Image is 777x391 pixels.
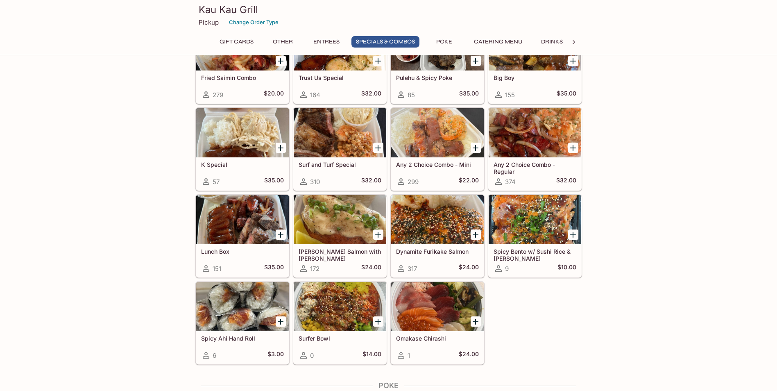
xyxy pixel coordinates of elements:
h5: $35.00 [557,90,576,100]
span: 299 [408,178,419,186]
a: K Special57$35.00 [196,108,289,191]
button: Add Surfer Bowl [373,316,383,327]
h5: Any 2 Choice Combo - Mini [396,161,479,168]
span: 310 [310,178,320,186]
button: Catering Menu [469,36,527,48]
div: Spicy Bento w/ Sushi Rice & Nori [489,195,581,244]
h5: Trust Us Special [299,74,381,81]
button: Add Surf and Turf Special [373,143,383,153]
div: Dynamite Furikake Salmon [391,195,484,244]
h5: $3.00 [267,350,284,360]
button: Add Big Boy [568,56,578,66]
button: Add Spicy Ahi Hand Roll [276,316,286,327]
div: Fried Saimin Combo [196,21,289,70]
button: Add K Special [276,143,286,153]
h5: K Special [201,161,284,168]
button: Other [265,36,301,48]
h5: Fried Saimin Combo [201,74,284,81]
h5: $24.00 [361,264,381,273]
div: Surfer Bowl [294,282,386,331]
span: 9 [505,265,509,273]
div: Ora King Salmon with Aburi Garlic Mayo [294,195,386,244]
h5: $32.00 [361,177,381,186]
button: Add Omakase Chirashi [471,316,481,327]
a: Any 2 Choice Combo - Mini299$22.00 [391,108,484,191]
button: Gift Cards [215,36,258,48]
a: Spicy Bento w/ Sushi Rice & [PERSON_NAME]9$10.00 [488,195,582,277]
h5: $32.00 [556,177,576,186]
a: Dynamite Furikake Salmon317$24.00 [391,195,484,277]
button: Specials & Combos [351,36,419,48]
h5: $10.00 [557,264,576,273]
button: Change Order Type [225,16,282,29]
div: Pulehu & Spicy Poke [391,21,484,70]
h5: Big Boy [494,74,576,81]
h5: $24.00 [459,264,479,273]
span: 164 [310,91,320,99]
span: 279 [213,91,223,99]
a: Big Boy155$35.00 [488,21,582,104]
span: 374 [505,178,516,186]
button: Add Fried Saimin Combo [276,56,286,66]
div: Spicy Ahi Hand Roll [196,282,289,331]
a: Trust Us Special164$32.00 [293,21,387,104]
h5: Any 2 Choice Combo - Regular [494,161,576,175]
div: Any 2 Choice Combo - Regular [489,108,581,157]
h5: $35.00 [264,177,284,186]
button: Add Trust Us Special [373,56,383,66]
h5: [PERSON_NAME] Salmon with [PERSON_NAME] [299,248,381,261]
h5: Spicy Ahi Hand Roll [201,335,284,342]
h3: Kau Kau Grill [199,3,579,16]
button: Add Spicy Bento w/ Sushi Rice & Nori [568,230,578,240]
h5: $14.00 [362,350,381,360]
span: 155 [505,91,515,99]
p: Pickup [199,18,219,26]
h5: $35.00 [459,90,479,100]
span: 317 [408,265,417,273]
h5: $22.00 [459,177,479,186]
button: Add Dynamite Furikake Salmon [471,230,481,240]
button: Add Any 2 Choice Combo - Regular [568,143,578,153]
button: Add Ora King Salmon with Aburi Garlic Mayo [373,230,383,240]
h5: Surfer Bowl [299,335,381,342]
span: 172 [310,265,319,273]
button: Drinks [534,36,571,48]
div: Trust Us Special [294,21,386,70]
h5: Lunch Box [201,248,284,255]
h5: Pulehu & Spicy Poke [396,74,479,81]
a: Surf and Turf Special310$32.00 [293,108,387,191]
h5: Spicy Bento w/ Sushi Rice & [PERSON_NAME] [494,248,576,261]
h5: $35.00 [264,264,284,273]
button: Entrees [308,36,345,48]
a: Lunch Box151$35.00 [196,195,289,277]
div: Lunch Box [196,195,289,244]
button: Add Lunch Box [276,230,286,240]
a: Surfer Bowl0$14.00 [293,282,387,364]
div: Big Boy [489,21,581,70]
a: Pulehu & Spicy Poke85$35.00 [391,21,484,104]
span: 85 [408,91,415,99]
a: Fried Saimin Combo279$20.00 [196,21,289,104]
span: 151 [213,265,221,273]
div: K Special [196,108,289,157]
h4: Poke [195,381,582,390]
span: 0 [310,352,314,359]
div: Surf and Turf Special [294,108,386,157]
div: Any 2 Choice Combo - Mini [391,108,484,157]
div: Omakase Chirashi [391,282,484,331]
button: Poke [426,36,463,48]
h5: $24.00 [459,350,479,360]
h5: Omakase Chirashi [396,335,479,342]
span: 6 [213,352,216,359]
span: 1 [408,352,410,359]
h5: Dynamite Furikake Salmon [396,248,479,255]
a: Spicy Ahi Hand Roll6$3.00 [196,282,289,364]
h5: $32.00 [361,90,381,100]
button: Add Pulehu & Spicy Poke [471,56,481,66]
h5: $20.00 [264,90,284,100]
button: Add Any 2 Choice Combo - Mini [471,143,481,153]
span: 57 [213,178,220,186]
a: Omakase Chirashi1$24.00 [391,282,484,364]
a: Any 2 Choice Combo - Regular374$32.00 [488,108,582,191]
h5: Surf and Turf Special [299,161,381,168]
